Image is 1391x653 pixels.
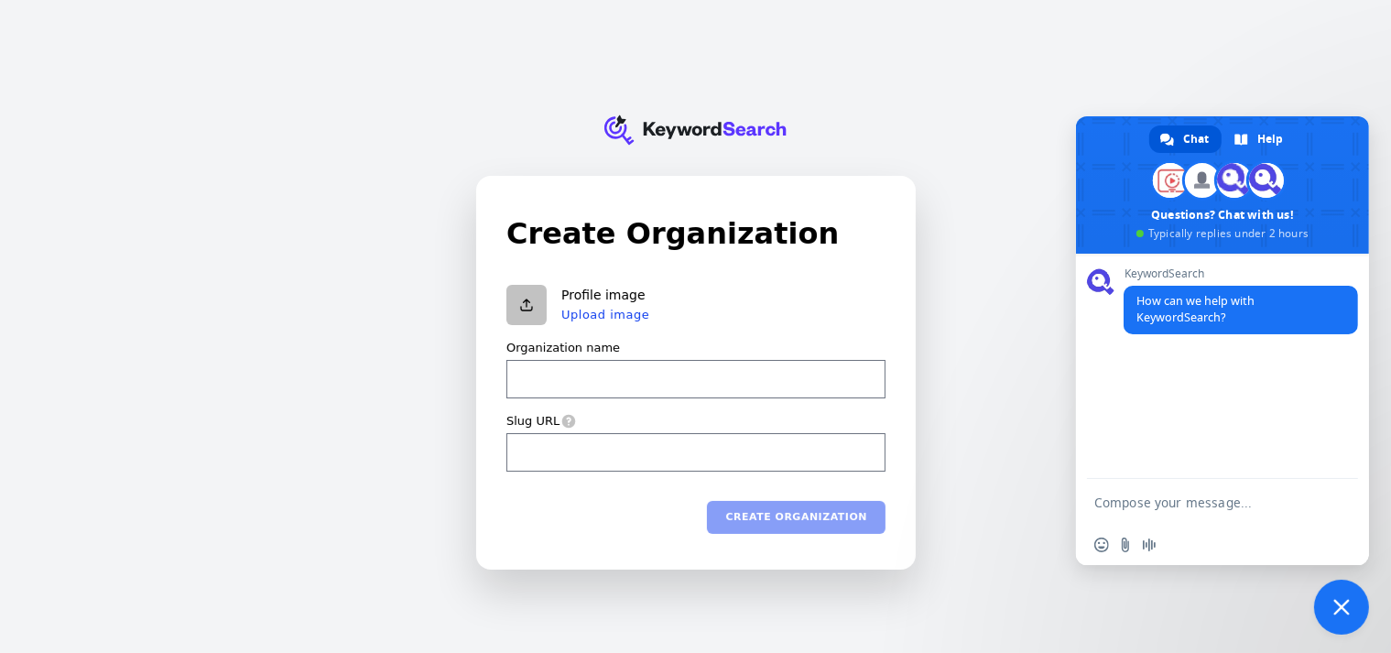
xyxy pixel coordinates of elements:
span: Send a file [1118,538,1133,552]
p: Profile image [561,288,649,304]
span: A slug is a human-readable ID that must be unique. It’s often used in URLs. [560,413,576,428]
h1: Create Organization [506,212,886,256]
span: Chat [1183,125,1209,153]
button: Upload image [561,307,649,321]
button: Upload organization logo [506,285,547,325]
span: Audio message [1142,538,1157,552]
textarea: Compose your message... [1094,479,1314,525]
a: Close chat [1314,580,1369,635]
a: Help [1223,125,1296,153]
span: Insert an emoji [1094,538,1109,552]
span: How can we help with KeywordSearch? [1136,293,1255,325]
label: Organization name [506,340,620,356]
span: Help [1257,125,1283,153]
a: Chat [1149,125,1222,153]
span: KeywordSearch [1124,267,1358,280]
label: Slug URL [506,413,560,430]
